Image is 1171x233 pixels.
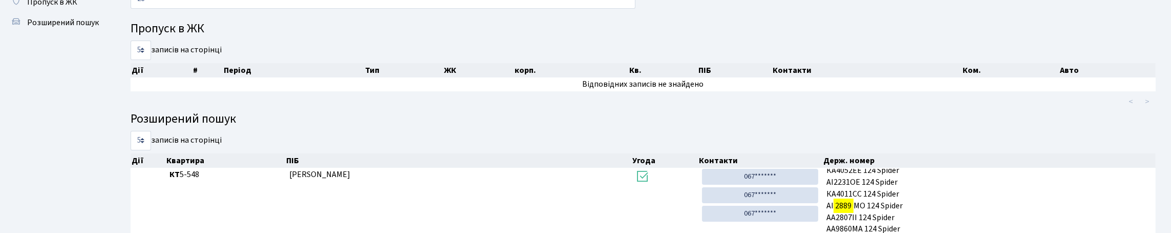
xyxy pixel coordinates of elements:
th: Тип [364,63,442,77]
th: Контакти [698,153,822,168]
td: Відповідних записів не знайдено [131,77,1156,91]
th: корп. [514,63,628,77]
th: Угода [632,153,698,168]
th: Дії [131,63,192,77]
b: КТ [169,169,180,180]
th: Контакти [772,63,962,77]
th: Авто [1059,63,1156,77]
th: Квартира [165,153,285,168]
th: Держ. номер [823,153,1156,168]
select: записів на сторінці [131,41,151,60]
label: записів на сторінці [131,131,222,150]
span: [PERSON_NAME] [289,169,350,180]
select: записів на сторінці [131,131,151,150]
th: Кв. [628,63,697,77]
h4: Розширений пошук [131,112,1156,127]
th: # [192,63,223,77]
mark: 2889 [834,199,853,213]
label: записів на сторінці [131,41,222,60]
th: ЖК [443,63,514,77]
span: Розширений пошук [27,17,99,28]
th: Дії [131,153,165,168]
span: 5-548 [169,169,281,181]
th: Ком. [962,63,1059,77]
th: ПІБ [285,153,632,168]
th: ПІБ [697,63,772,77]
th: Період [223,63,364,77]
h4: Пропуск в ЖК [131,22,1156,36]
a: Розширений пошук [5,12,108,33]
